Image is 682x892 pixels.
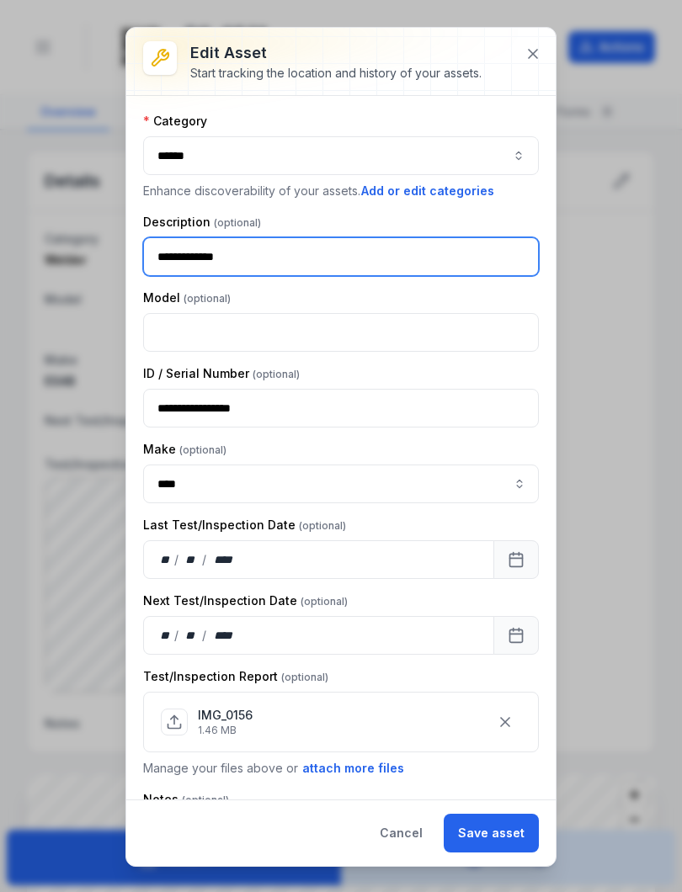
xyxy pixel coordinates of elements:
div: year, [208,551,239,568]
button: Save asset [444,814,539,852]
div: month, [180,551,203,568]
div: day, [157,627,174,644]
label: Description [143,214,261,231]
label: Test/Inspection Report [143,668,328,685]
label: Model [143,289,231,306]
div: / [174,551,180,568]
div: / [202,551,208,568]
div: Start tracking the location and history of your assets. [190,65,482,82]
h3: Edit asset [190,41,482,65]
button: Add or edit categories [360,182,495,200]
button: Cancel [365,814,437,852]
div: / [174,627,180,644]
div: year, [208,627,239,644]
label: Notes [143,791,229,808]
p: Manage your files above or [143,759,539,778]
p: IMG_0156 [198,707,253,724]
label: ID / Serial Number [143,365,300,382]
button: Calendar [493,616,539,655]
button: Calendar [493,540,539,579]
input: asset-edit:cf[ca1b6296-9635-4ae3-ae60-00faad6de89d]-label [143,465,539,503]
button: attach more files [301,759,405,778]
p: Enhance discoverability of your assets. [143,182,539,200]
label: Make [143,441,226,458]
div: / [202,627,208,644]
label: Category [143,113,207,130]
label: Next Test/Inspection Date [143,592,348,609]
label: Last Test/Inspection Date [143,517,346,534]
p: 1.46 MB [198,724,253,737]
div: day, [157,551,174,568]
div: month, [180,627,203,644]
